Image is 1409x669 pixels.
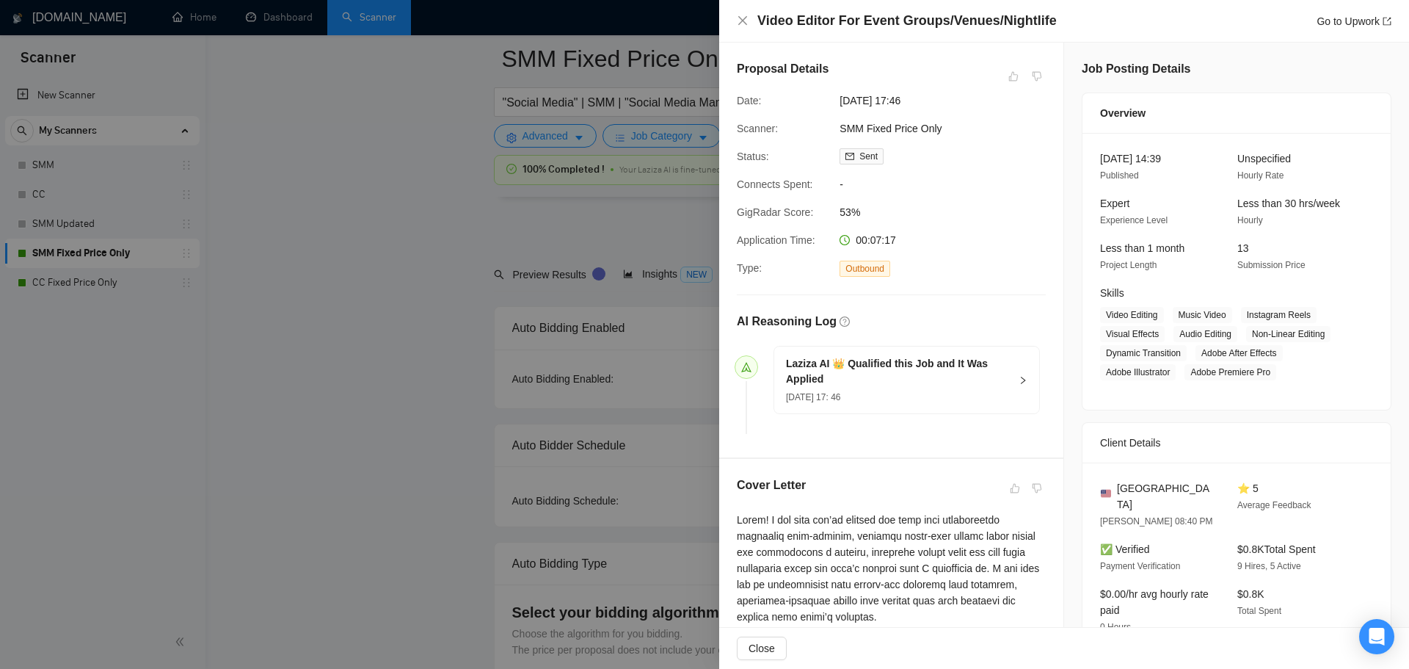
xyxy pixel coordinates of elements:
h5: Cover Letter [737,477,806,494]
span: Type: [737,262,762,274]
span: ⭐ 5 [1237,482,1259,494]
span: Music Video [1173,307,1232,323]
button: Close [737,637,787,660]
span: [DATE] 14:39 [1100,153,1161,164]
span: Dynamic Transition [1100,345,1187,361]
span: Connects Spent: [737,178,813,190]
span: Adobe Illustrator [1100,364,1176,380]
span: Experience Level [1100,215,1168,225]
span: - [840,176,1060,192]
h5: Proposal Details [737,60,829,78]
span: right [1019,376,1027,385]
span: Expert [1100,198,1129,209]
span: Visual Effects [1100,326,1165,342]
span: 00:07:17 [856,234,896,246]
span: export [1383,17,1391,26]
span: Project Length [1100,260,1157,270]
span: 9 Hires, 5 Active [1237,561,1301,571]
span: $0.00/hr avg hourly rate paid [1100,588,1209,616]
span: Adobe After Effects [1195,345,1283,361]
span: Date: [737,95,761,106]
span: Close [749,640,775,657]
span: Average Feedback [1237,500,1311,510]
span: [PERSON_NAME] 08:40 PM [1100,516,1212,527]
span: Video Editing [1100,307,1164,323]
h4: Video Editor For Event Groups/Venues/Nightlife [757,12,1057,30]
span: Status: [737,151,769,162]
span: clock-circle [840,235,850,245]
a: Go to Upworkexport [1317,15,1391,27]
span: 53% [840,204,1060,220]
span: question-circle [840,317,850,327]
button: Close [737,15,749,27]
span: Outbound [840,261,890,277]
span: [GEOGRAPHIC_DATA] [1117,480,1214,513]
span: GigRadar Score: [737,206,813,218]
span: Scanner: [737,123,778,134]
span: Instagram Reels [1241,307,1317,323]
span: $0.8K Total Spent [1237,543,1316,555]
span: Audio Editing [1173,326,1237,342]
span: Overview [1100,105,1146,121]
div: Client Details [1100,423,1373,463]
span: Payment Verification [1100,561,1180,571]
h5: Job Posting Details [1082,60,1190,78]
span: Submission Price [1237,260,1306,270]
span: close [737,15,749,26]
span: [DATE] 17: 46 [786,392,840,402]
span: Less than 30 hrs/week [1237,198,1340,209]
span: Unspecified [1237,153,1291,164]
span: Less than 1 month [1100,242,1184,254]
span: Total Spent [1237,606,1281,616]
span: 0 Hours [1100,622,1131,632]
span: 13 [1237,242,1249,254]
span: Skills [1100,287,1124,299]
span: Adobe Premiere Pro [1184,364,1276,380]
div: Open Intercom Messenger [1359,619,1394,654]
span: Application Time: [737,234,815,246]
span: mail [845,152,854,161]
span: Sent [859,151,878,162]
span: Hourly [1237,215,1263,225]
span: [DATE] 17:46 [840,93,1060,109]
img: 🇺🇸 [1101,488,1111,499]
span: send [741,362,751,372]
h5: AI Reasoning Log [737,313,837,330]
span: Non-Linear Editing [1246,326,1330,342]
h5: Laziza AI 👑 Qualified this Job and It Was Applied [786,356,1010,387]
span: ✅ Verified [1100,543,1150,555]
span: SMM Fixed Price Only [840,120,1060,137]
span: $0.8K [1237,588,1264,600]
span: Published [1100,170,1139,181]
span: Hourly Rate [1237,170,1284,181]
